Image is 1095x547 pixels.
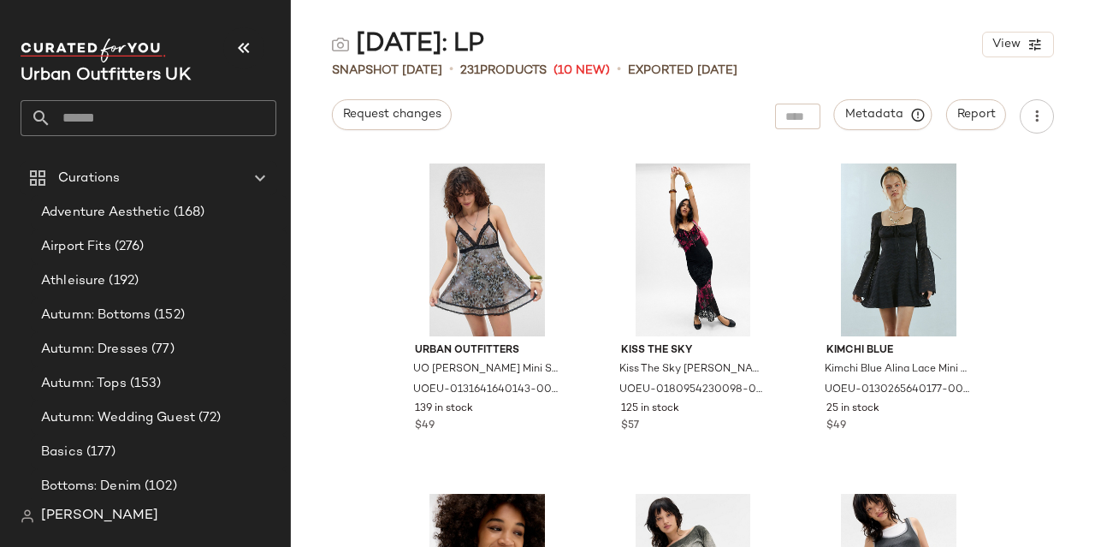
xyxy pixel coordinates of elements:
span: $49 [826,419,846,434]
img: cfy_white_logo.C9jOOHJF.svg [21,39,166,62]
span: • [617,60,621,80]
img: 0180954230098_000_a2 [607,164,779,336]
span: Kimchi Blue Alina Lace Mini Dress - Black XS at Urban Outfitters [825,362,969,378]
span: 125 in stock [621,401,679,417]
span: Kiss The Sky [PERSON_NAME] Slip Dress XS at Urban Outfitters [619,362,764,378]
span: Curations [58,169,120,188]
span: (102) [141,477,177,496]
span: • [449,60,453,80]
span: Kimchi Blue [826,343,971,359]
span: (177) [83,443,116,462]
span: Report [956,108,996,122]
img: 0131641640143_029_a2 [401,164,573,336]
span: Snapshot [DATE] [332,62,442,80]
img: 0130265640177_001_a2 [813,164,985,336]
button: Request changes [332,99,452,130]
span: View [991,38,1021,51]
div: Products [460,62,547,80]
span: (192) [105,271,139,291]
img: svg%3e [332,36,349,53]
span: (77) [148,340,175,360]
span: Urban Outfitters [415,343,559,359]
span: Autumn: Wedding Guest [41,408,195,428]
p: Exported [DATE] [628,62,737,80]
span: Airport Fits [41,237,111,257]
span: UOEU-0130265640177-000-001 [825,383,969,398]
span: 231 [460,64,480,77]
span: (276) [111,237,145,257]
img: svg%3e [21,509,34,523]
span: Adventure Aesthetic [41,203,170,223]
span: (168) [170,203,205,223]
span: (10 New) [553,62,610,80]
span: (152) [151,306,185,325]
span: Metadata [844,107,922,122]
span: Bottoms: Denim [41,477,141,496]
span: Autumn: Dresses [41,340,148,360]
span: $49 [415,419,435,434]
button: View [982,32,1054,57]
span: Request changes [342,108,441,122]
button: Metadata [834,99,932,130]
span: Basics [41,443,83,462]
span: UOEU-0180954230098-000-000 [619,383,764,398]
span: Kiss The Sky [621,343,766,359]
span: 25 in stock [826,401,879,417]
span: (153) [127,374,162,394]
span: Autumn: Tops [41,374,127,394]
span: Current Company Name [21,67,191,85]
span: [PERSON_NAME] [41,506,158,526]
div: [DATE]: LP [332,27,484,62]
span: $57 [621,419,639,434]
button: Report [946,99,1006,130]
span: UOEU-0131641640143-000-029 [413,383,558,398]
span: (72) [195,408,222,428]
span: UO [PERSON_NAME] Mini Skort Dress - [PERSON_NAME] M at Urban Outfitters [413,362,558,378]
span: Autumn: Bottoms [41,306,151,325]
span: 139 in stock [415,401,473,417]
span: Athleisure [41,271,105,291]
